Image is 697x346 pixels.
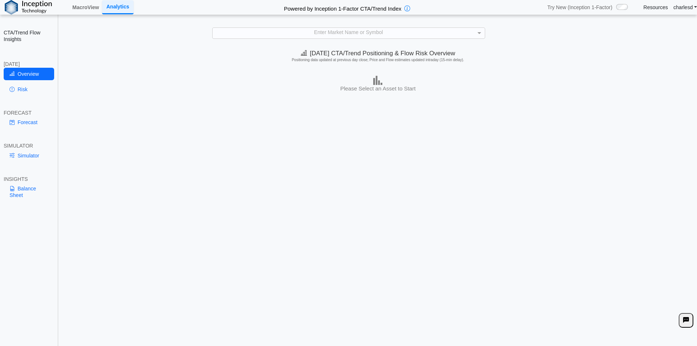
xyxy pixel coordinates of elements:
[281,2,404,12] h2: Powered by Inception 1-Factor CTA/Trend Index
[213,28,485,38] div: Enter Market Name or Symbol
[4,149,54,162] a: Simulator
[674,4,697,11] a: charlesd
[301,50,455,57] span: [DATE] CTA/Trend Positioning & Flow Risk Overview
[4,116,54,129] a: Forecast
[4,176,54,182] div: INSIGHTS
[373,76,382,85] img: bar-chart.png
[61,85,695,92] h3: Please Select an Asset to Start
[4,61,54,67] div: [DATE]
[4,68,54,80] a: Overview
[102,0,134,14] a: Analytics
[4,182,54,201] a: Balance Sheet
[4,29,54,42] h2: CTA/Trend Flow Insights
[644,4,668,11] a: Resources
[62,58,694,62] h5: Positioning data updated at previous day close; Price and Flow estimates updated intraday (15-min...
[4,142,54,149] div: SIMULATOR
[4,109,54,116] div: FORECAST
[547,4,612,11] span: Try New (Inception 1-Factor)
[4,83,54,96] a: Risk
[70,1,102,14] a: MacroView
